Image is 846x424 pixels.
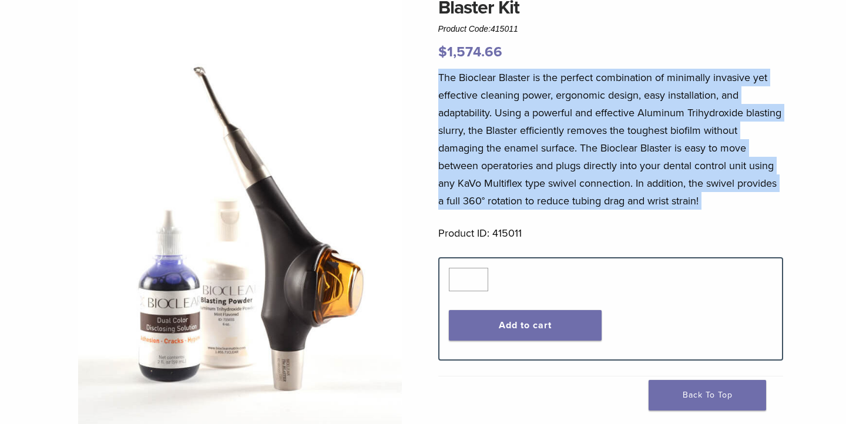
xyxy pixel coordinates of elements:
[438,43,447,60] span: $
[491,24,518,33] span: 415011
[438,224,784,242] p: Product ID: 415011
[438,24,518,33] span: Product Code:
[438,69,784,210] p: The Bioclear Blaster is the perfect combination of minimally invasive yet effective cleaning powe...
[449,310,602,341] button: Add to cart
[438,43,502,60] bdi: 1,574.66
[649,380,766,410] a: Back To Top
